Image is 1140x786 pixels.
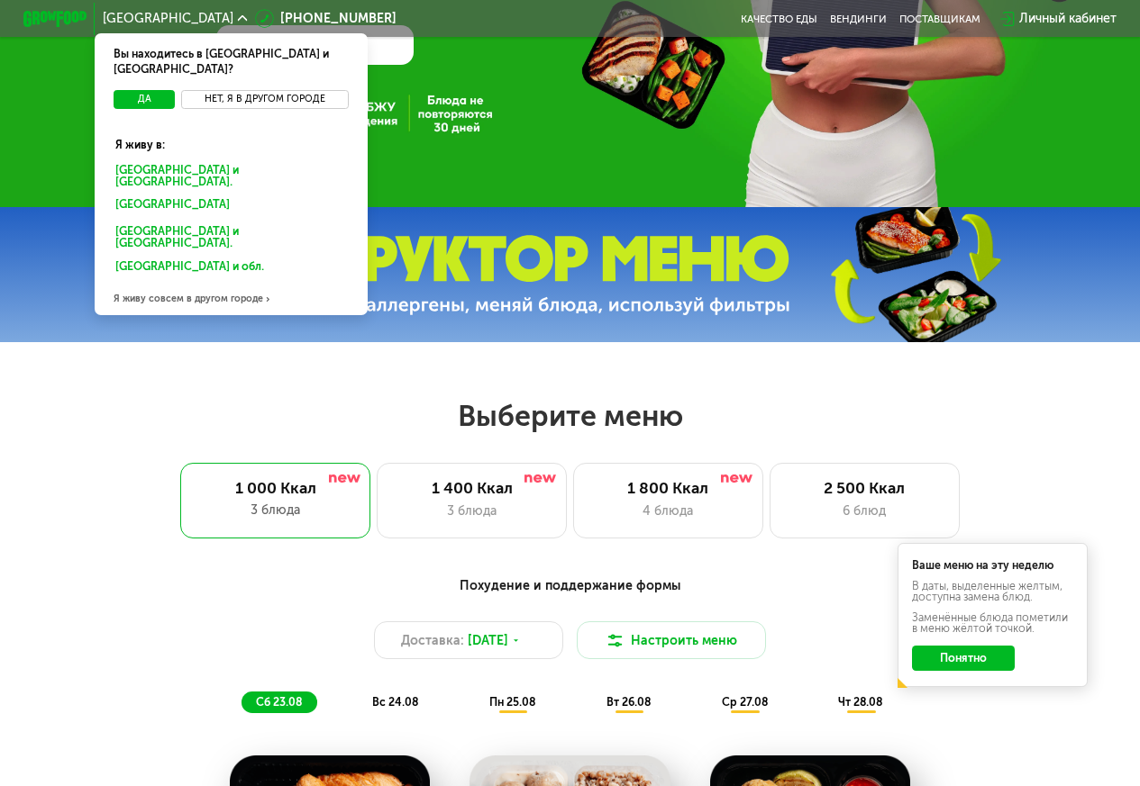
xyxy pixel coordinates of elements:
div: поставщикам [899,13,980,25]
div: 1 000 Ккал [196,479,354,498]
div: В даты, выделенные желтым, доступна замена блюд. [912,581,1073,603]
div: Личный кабинет [1019,9,1117,28]
div: [GEOGRAPHIC_DATA] [105,194,351,219]
div: 2 500 Ккал [786,479,943,498]
div: 3 блюда [196,501,354,519]
div: Я живу совсем в другом городе [95,284,367,315]
span: ср 27.08 [722,695,768,709]
div: [GEOGRAPHIC_DATA] и обл. [105,255,351,280]
div: Похудение и поддержание формы [101,576,1038,596]
a: Вендинги [830,13,887,25]
button: Понятно [912,646,1014,671]
div: [GEOGRAPHIC_DATA] и [GEOGRAPHIC_DATA]. [105,158,358,192]
button: Настроить меню [577,621,767,659]
div: Ваше меню на эту неделю [912,560,1073,571]
a: [PHONE_NUMBER] [255,9,397,28]
span: чт 28.08 [838,695,882,709]
span: [GEOGRAPHIC_DATA] [103,13,233,25]
div: Вы находитесь в [GEOGRAPHIC_DATA] и [GEOGRAPHIC_DATA]? [95,33,367,90]
div: Заменённые блюда пометили в меню жёлтой точкой. [912,612,1073,635]
div: [GEOGRAPHIC_DATA] и [GEOGRAPHIC_DATA]. [105,221,358,254]
button: Да [114,90,175,109]
div: Я живу в: [105,124,358,153]
button: Нет, я в другом городе [181,90,348,109]
div: 3 блюда [394,501,551,520]
span: вс 24.08 [372,695,418,709]
span: сб 23.08 [256,695,302,709]
div: 1 400 Ккал [394,479,551,498]
div: 4 блюда [590,501,747,520]
span: [DATE] [468,631,508,650]
h2: Выберите меню [50,398,1090,434]
span: вт 26.08 [606,695,651,709]
div: 6 блюд [786,501,943,520]
a: Качество еды [741,13,817,25]
span: пн 25.08 [489,695,535,709]
div: 1 800 Ккал [590,479,747,498]
span: Доставка: [401,631,464,650]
